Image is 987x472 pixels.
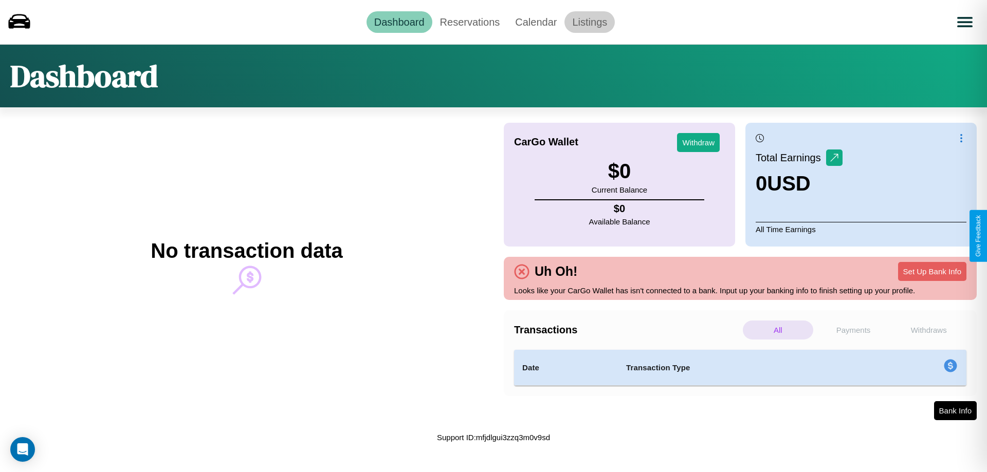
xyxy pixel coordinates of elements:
p: All [743,320,813,339]
p: Looks like your CarGo Wallet has isn't connected to a bank. Input up your banking info to finish ... [514,284,966,297]
a: Dashboard [367,11,432,33]
a: Reservations [432,11,508,33]
p: Withdraws [893,320,964,339]
button: Set Up Bank Info [898,262,966,281]
p: Support ID: mfjdlgui3zzq3m0v9sd [437,430,550,444]
p: Current Balance [592,183,647,197]
p: Payments [818,320,889,339]
a: Calendar [507,11,564,33]
div: Give Feedback [975,215,982,257]
div: Open Intercom Messenger [10,437,35,462]
h2: No transaction data [151,239,342,262]
h4: Transactions [514,324,740,336]
p: Total Earnings [756,148,826,167]
p: All Time Earnings [756,222,966,236]
h4: Uh Oh! [529,264,582,279]
h4: Date [522,362,610,374]
p: Available Balance [589,215,650,229]
h3: 0 USD [756,172,843,195]
button: Open menu [951,8,979,36]
h1: Dashboard [10,55,158,97]
table: simple table [514,350,966,386]
h3: $ 0 [592,160,647,183]
h4: Transaction Type [626,362,860,374]
h4: CarGo Wallet [514,136,578,148]
a: Listings [564,11,615,33]
h4: $ 0 [589,203,650,215]
button: Bank Info [934,401,977,420]
button: Withdraw [677,133,720,152]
